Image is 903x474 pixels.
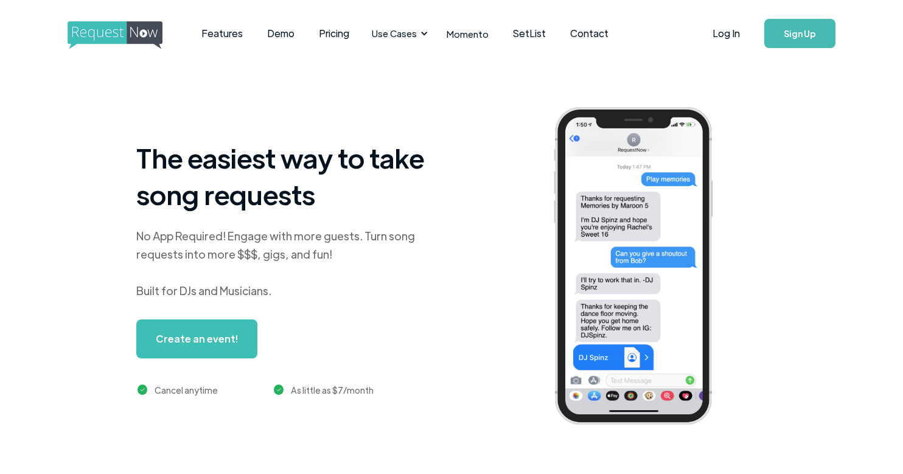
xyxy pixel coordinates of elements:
img: green checkmark [138,385,148,395]
img: iphone screenshot [540,99,745,437]
div: No App Required! Engage with more guests. Turn song requests into more $$$, gigs, and fun! Built ... [136,227,441,300]
div: Use Cases [372,27,417,40]
img: requestnow logo [68,21,185,49]
a: Pricing [307,15,361,52]
a: Momento [434,16,501,52]
a: Demo [255,15,307,52]
a: Log In [700,12,752,55]
a: Contact [558,15,621,52]
a: Sign Up [764,19,835,48]
a: SetList [501,15,558,52]
a: home [68,21,159,46]
div: Cancel anytime [155,383,218,397]
div: Use Cases [364,15,431,52]
h1: The easiest way to take song requests [136,139,441,212]
div: As little as $7/month [291,383,374,397]
img: green checkmark [274,385,284,395]
a: Create an event! [136,319,257,358]
a: Features [189,15,255,52]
